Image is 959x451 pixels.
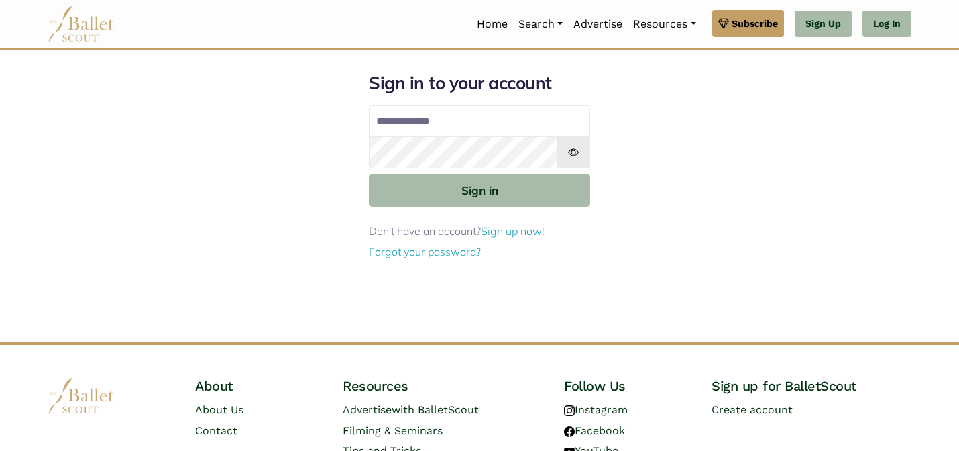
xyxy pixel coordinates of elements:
[343,424,443,437] a: Filming & Seminars
[568,10,628,38] a: Advertise
[343,377,543,395] h4: Resources
[369,245,481,258] a: Forgot your password?
[862,11,911,38] a: Log In
[732,16,778,31] span: Subscribe
[195,377,321,395] h4: About
[369,174,590,207] button: Sign in
[718,16,729,31] img: gem.svg
[48,377,115,414] img: logo
[471,10,513,38] a: Home
[195,424,237,437] a: Contact
[343,403,479,416] a: Advertisewith BalletScout
[369,72,590,95] h1: Sign in to your account
[564,403,628,416] a: Instagram
[795,11,852,38] a: Sign Up
[564,424,625,437] a: Facebook
[564,377,690,395] h4: Follow Us
[564,405,575,416] img: instagram logo
[564,426,575,437] img: facebook logo
[195,403,243,416] a: About Us
[712,403,793,416] a: Create account
[481,224,545,238] a: Sign up now!
[369,223,590,240] p: Don't have an account?
[712,10,784,37] a: Subscribe
[513,10,568,38] a: Search
[392,403,479,416] span: with BalletScout
[712,377,911,395] h4: Sign up for BalletScout
[628,10,701,38] a: Resources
